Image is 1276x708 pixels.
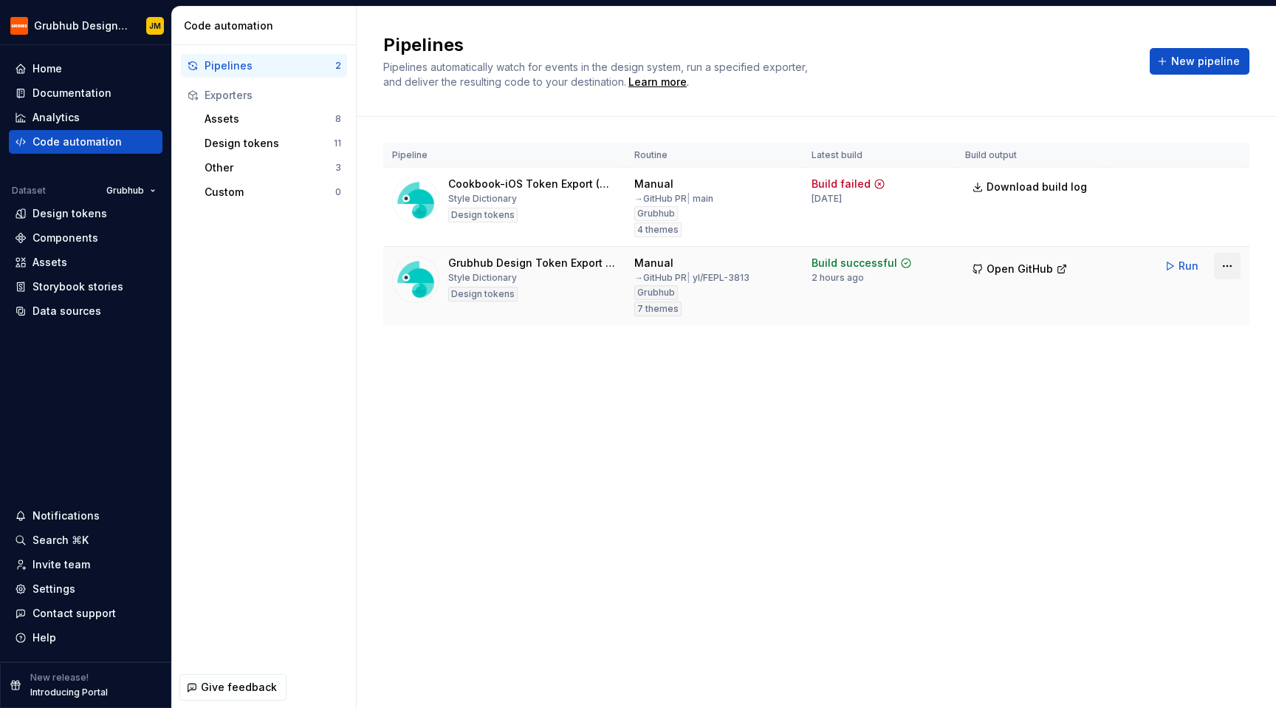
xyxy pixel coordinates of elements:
a: Open GitHub [965,265,1074,277]
div: 8 [335,113,341,125]
a: Settings [9,577,162,601]
div: Contact support [32,606,116,621]
div: Code automation [184,18,350,33]
a: Analytics [9,106,162,129]
span: Open GitHub [987,262,1053,276]
button: Grubhub Design SystemJM [3,10,168,41]
img: 4e8d6f31-f5cf-47b4-89aa-e4dec1dc0822.png [10,17,28,35]
div: Style Dictionary [448,272,517,284]
div: Analytics [32,110,80,125]
button: Pipelines2 [181,54,347,78]
div: Grubhub Design System [34,18,128,33]
div: 2 [335,60,341,72]
span: 7 themes [637,303,679,315]
th: Routine [625,143,803,168]
span: Pipelines automatically watch for events in the design system, run a specified exporter, and deli... [383,61,811,88]
div: → GitHub PR main [634,193,713,205]
a: Assets [9,251,162,274]
div: Documentation [32,86,112,101]
a: Storybook stories [9,275,162,299]
p: Introducing Portal [30,687,108,698]
a: Design tokens [9,202,162,225]
div: Pipelines [205,58,335,73]
span: . [626,77,689,88]
div: Data sources [32,304,101,319]
div: Assets [32,255,67,270]
div: Exporters [205,88,341,103]
div: Build successful [812,256,897,270]
div: 3 [335,162,341,174]
span: Grubhub [106,185,144,197]
div: Grubhub Design Token Export Pipeline [448,256,617,270]
div: JM [149,20,161,32]
div: Manual [634,177,673,191]
button: Grubhub [100,180,162,201]
button: Contact support [9,602,162,625]
a: Code automation [9,130,162,154]
a: Components [9,226,162,250]
span: Give feedback [201,680,277,695]
a: Documentation [9,81,162,105]
span: Download build log [987,180,1087,194]
button: Other3 [199,156,347,180]
button: Download build log [965,174,1097,200]
th: Latest build [803,143,956,168]
div: Storybook stories [32,279,123,294]
th: Build output [956,143,1105,168]
div: Design tokens [205,136,334,151]
div: Home [32,61,62,76]
div: 11 [334,137,341,149]
div: 0 [335,186,341,198]
div: Build failed [812,177,871,191]
button: Help [9,626,162,650]
div: Settings [32,582,75,596]
button: Search ⌘K [9,528,162,552]
div: Search ⌘K [32,533,89,548]
div: Grubhub [634,285,678,300]
div: Components [32,231,98,245]
div: Cookbook-iOS Token Export (Manual) [448,177,617,191]
button: New pipeline [1150,48,1249,75]
div: Manual [634,256,673,270]
div: Design tokens [448,287,518,302]
button: Design tokens11 [199,132,347,155]
button: Assets8 [199,107,347,131]
th: Pipeline [383,143,625,168]
button: Custom0 [199,180,347,204]
h2: Pipelines [383,33,1132,57]
button: Notifications [9,504,162,528]
a: Data sources [9,299,162,323]
a: Invite team [9,553,162,576]
div: Style Dictionary [448,193,517,205]
a: Learn more [628,75,687,89]
div: Design tokens [32,206,107,221]
span: New pipeline [1171,54,1240,69]
div: Other [205,160,335,175]
div: Assets [205,112,335,126]
div: → GitHub PR yl/FEPL-3813 [634,272,750,284]
div: Help [32,630,56,645]
div: Custom [205,185,335,200]
span: 4 themes [637,224,679,236]
div: Invite team [32,557,90,572]
span: | [687,193,690,204]
button: Open GitHub [965,256,1074,282]
span: Run [1179,259,1198,273]
button: Give feedback [179,674,287,701]
div: Code automation [32,135,122,149]
p: New release! [30,672,89,684]
div: Notifications [32,508,100,523]
div: [DATE] [812,193,842,205]
span: | [687,272,690,283]
div: Design tokens [448,208,518,222]
div: 2 hours ago [812,272,864,284]
div: Dataset [12,185,46,197]
button: Run [1157,253,1208,279]
div: Grubhub [634,206,678,221]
